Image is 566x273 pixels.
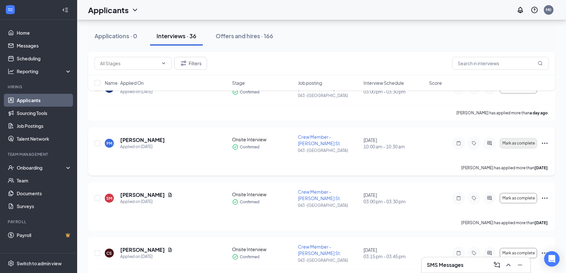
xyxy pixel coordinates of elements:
svg: Ellipses [541,194,549,202]
a: Applicants [17,94,72,107]
h5: [PERSON_NAME] [120,246,165,253]
svg: UserCheck [8,164,14,171]
svg: CheckmarkCircle [232,254,238,260]
div: Team Management [8,152,70,157]
p: [PERSON_NAME] has applied more than . [461,220,549,225]
div: Applications · 0 [94,32,137,40]
span: Name · Applied On [105,80,144,86]
span: Crew Member - [PERSON_NAME] St. [298,189,341,201]
span: Interview Schedule [364,80,404,86]
span: 03:15 pm - 03:45 pm [364,253,425,260]
svg: ActiveChat [486,141,493,146]
h3: SMS Messages [427,261,463,269]
button: Mark as complete [500,248,537,258]
div: Switch to admin view [17,260,62,267]
svg: Tag [470,196,478,201]
div: PM [106,141,112,146]
p: 043 -[GEOGRAPHIC_DATA] [298,258,360,263]
span: Mark as complete [502,196,535,200]
span: Score [429,80,442,86]
p: [PERSON_NAME] has applied more than . [461,165,549,171]
p: 043 -[GEOGRAPHIC_DATA] [298,203,360,208]
div: [DATE] [364,137,425,150]
svg: Ellipses [541,249,549,257]
svg: Document [167,192,173,198]
div: Reporting [17,68,72,75]
svg: Minimize [516,261,524,269]
div: SM [106,196,112,201]
div: [DATE] [364,192,425,205]
svg: Note [455,141,463,146]
span: Confirmed [240,144,259,150]
svg: QuestionInfo [531,6,538,14]
div: Applied on [DATE] [120,144,165,150]
span: Stage [232,80,245,86]
span: Confirmed [240,199,259,205]
svg: ChevronUp [505,261,512,269]
div: Onsite Interview [232,136,294,143]
button: Filter Filters [174,57,207,70]
svg: CheckmarkCircle [232,144,238,150]
svg: Settings [8,260,14,267]
div: Payroll [8,219,70,225]
div: Applied on [DATE] [120,198,173,205]
p: 043 -[GEOGRAPHIC_DATA] [298,148,360,153]
div: Onboarding [17,164,66,171]
a: Home [17,26,72,39]
span: 03:00 pm - 03:30 pm [364,198,425,205]
svg: ChevronDown [131,6,139,14]
div: Interviews · 36 [157,32,196,40]
svg: ChevronDown [161,61,166,66]
a: Surveys [17,200,72,213]
h5: [PERSON_NAME] [120,191,165,198]
div: [DATE] [364,247,425,260]
a: Team [17,174,72,187]
svg: Ellipses [541,139,549,147]
svg: ActiveChat [486,196,493,201]
b: [DATE] [535,220,548,225]
input: All Stages [100,60,158,67]
svg: Filter [180,59,187,67]
span: Confirmed [240,254,259,260]
svg: MagnifyingGlass [538,61,543,66]
div: Hiring [8,84,70,90]
a: Sourcing Tools [17,107,72,119]
span: Crew Member - [PERSON_NAME] St. [298,134,341,146]
div: Offers and hires · 166 [216,32,273,40]
svg: ActiveChat [486,251,493,256]
button: Minimize [515,260,525,270]
span: Mark as complete [502,141,535,145]
input: Search in interviews [452,57,549,70]
svg: WorkstreamLogo [7,6,13,13]
button: ChevronUp [503,260,514,270]
svg: Analysis [8,68,14,75]
button: ComposeMessage [492,260,502,270]
button: Mark as complete [500,193,537,203]
svg: Collapse [62,7,68,13]
a: Messages [17,39,72,52]
b: [DATE] [535,165,548,170]
svg: Tag [470,141,478,146]
span: Job posting [298,80,322,86]
svg: CheckmarkCircle [232,199,238,205]
svg: Note [455,251,463,256]
h1: Applicants [88,4,129,15]
svg: Notifications [517,6,524,14]
a: Scheduling [17,52,72,65]
svg: Note [455,196,463,201]
svg: Tag [470,251,478,256]
div: Onsite Interview [232,191,294,198]
h5: [PERSON_NAME] [120,136,165,144]
span: Mark as complete [502,251,535,255]
div: CS [107,251,112,256]
b: a day ago [530,110,548,115]
p: [PERSON_NAME] has applied more than . [456,110,549,116]
div: Onsite Interview [232,246,294,252]
button: Mark as complete [500,138,537,148]
a: PayrollCrown [17,229,72,242]
a: Talent Network [17,132,72,145]
svg: Document [167,247,173,252]
svg: ComposeMessage [493,261,501,269]
div: Open Intercom Messenger [544,251,560,267]
a: Job Postings [17,119,72,132]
